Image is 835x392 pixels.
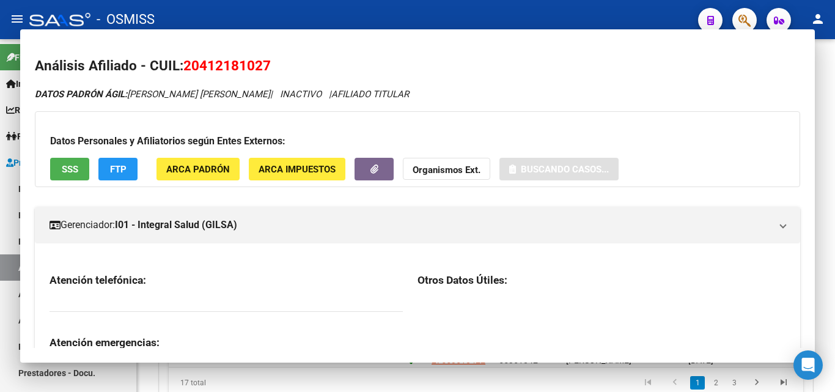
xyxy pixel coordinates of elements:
[50,158,89,180] button: SSS
[6,156,117,169] span: Prestadores / Proveedores
[259,164,336,175] span: ARCA Impuestos
[727,376,741,390] a: 3
[772,376,795,390] a: go to last page
[6,130,45,143] span: Padrón
[50,134,785,149] h3: Datos Personales y Afiliatorios según Entes Externos:
[708,376,723,390] a: 2
[499,158,619,180] button: Buscando casos...
[50,273,403,287] h3: Atención telefónica:
[110,164,127,175] span: FTP
[183,57,271,73] span: 20412181027
[521,164,609,175] span: Buscando casos...
[156,158,240,180] button: ARCA Padrón
[98,158,138,180] button: FTP
[35,89,409,100] i: | INACTIVO |
[10,12,24,26] mat-icon: menu
[35,207,800,243] mat-expansion-panel-header: Gerenciador:I01 - Integral Salud (GILSA)
[115,218,237,232] strong: I01 - Integral Salud (GILSA)
[50,218,771,232] mat-panel-title: Gerenciador:
[745,376,768,390] a: go to next page
[6,77,37,91] span: Inicio
[403,158,490,180] button: Organismos Ext.
[6,103,50,117] span: Reportes
[636,376,660,390] a: go to first page
[35,243,800,380] div: Gerenciador:I01 - Integral Salud (GILSA)
[97,6,155,33] span: - OSMISS
[35,89,127,100] strong: DATOS PADRÓN ÁGIL:
[331,89,409,100] span: AFILIADO TITULAR
[663,376,686,390] a: go to previous page
[50,336,403,349] h3: Atención emergencias:
[690,376,705,390] a: 1
[35,89,270,100] span: [PERSON_NAME] [PERSON_NAME]
[413,165,480,176] strong: Organismos Ext.
[417,273,785,287] h3: Otros Datos Útiles:
[249,158,345,180] button: ARCA Impuestos
[166,164,230,175] span: ARCA Padrón
[793,350,823,380] div: Open Intercom Messenger
[811,12,825,26] mat-icon: person
[35,56,800,76] h2: Análisis Afiliado - CUIL:
[6,51,70,64] span: Firma Express
[62,164,78,175] span: SSS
